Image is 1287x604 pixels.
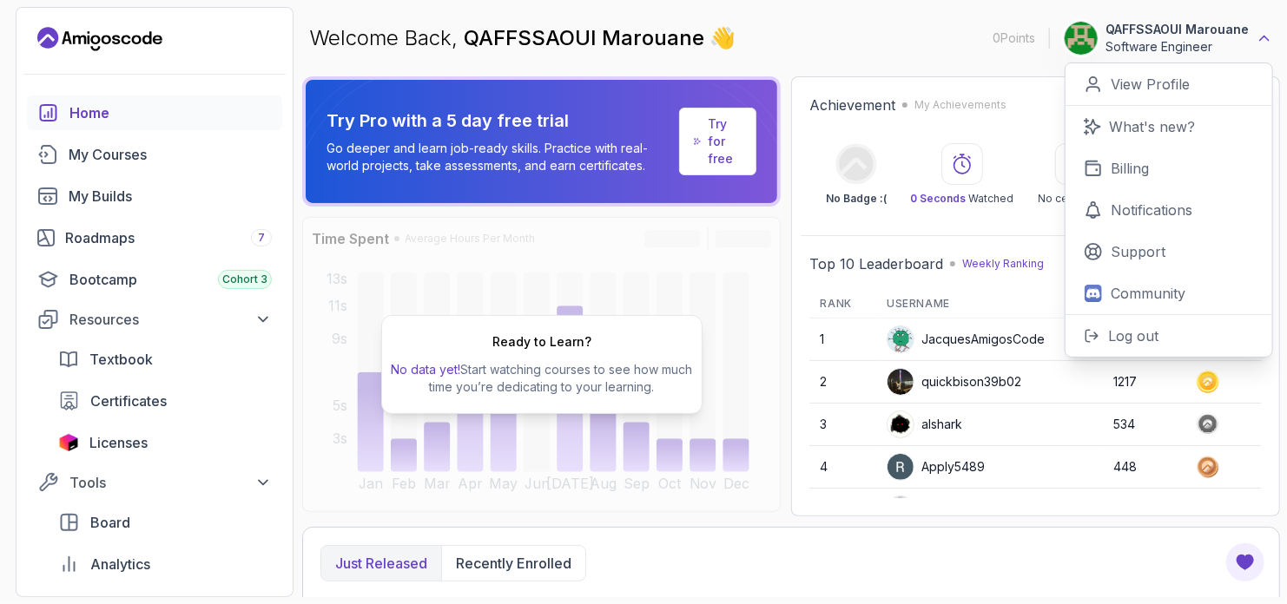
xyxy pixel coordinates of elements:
[27,95,282,130] a: home
[962,257,1044,271] p: Weekly Ranking
[258,231,265,245] span: 7
[914,98,1006,112] p: My Achievements
[492,333,591,351] h2: Ready to Learn?
[27,262,282,297] a: bootcamp
[89,349,153,370] span: Textbook
[1111,283,1185,304] p: Community
[58,434,79,451] img: jetbrains icon
[887,368,1021,396] div: quickbison39b02
[391,362,460,377] span: No data yet!
[456,553,571,574] p: Recently enrolled
[69,269,272,290] div: Bootcamp
[389,361,695,396] p: Start watching courses to see how much time you’re dedicating to your learning.
[37,25,162,53] a: Landing page
[335,553,427,574] p: Just released
[876,290,1104,318] th: Username
[1066,106,1272,148] a: What's new?
[1111,74,1190,95] p: View Profile
[27,220,282,255] a: roadmaps
[706,20,742,57] span: 👋
[809,404,876,446] td: 3
[90,554,150,574] span: Analytics
[27,467,282,498] button: Tools
[826,192,887,206] p: No Badge :(
[1108,325,1158,346] p: Log out
[1105,38,1249,56] p: Software Engineer
[89,432,148,453] span: Licenses
[90,512,130,533] span: Board
[809,446,876,489] td: 4
[888,454,914,480] img: user profile image
[1111,200,1192,220] p: Notifications
[27,304,282,335] button: Resources
[27,179,282,213] a: builds
[1066,63,1272,106] a: View Profile
[887,453,985,481] div: Apply5489
[1224,542,1266,583] button: Open Feedback Button
[69,472,272,493] div: Tools
[69,144,272,165] div: My Courses
[679,108,757,175] a: Try for free
[69,102,272,123] div: Home
[1039,192,1114,206] p: No certificates
[464,25,709,50] span: QAFFSSAOUI Marouane
[809,489,876,531] td: 5
[809,361,876,404] td: 2
[809,95,895,115] h2: Achievement
[888,369,914,395] img: user profile image
[321,546,441,581] button: Just released
[809,318,876,361] td: 1
[1105,21,1249,38] p: QAFFSSAOUI Marouane
[27,137,282,172] a: courses
[1066,148,1272,189] a: Billing
[1111,158,1149,179] p: Billing
[708,115,742,167] a: Try for free
[911,192,967,205] span: 0 Seconds
[1064,21,1273,56] button: user profile imageQAFFSSAOUI MarouaneSoftware Engineer
[1109,116,1195,137] p: What's new?
[222,272,267,286] span: Cohort 3
[1066,231,1272,272] a: Support
[887,325,1045,353] div: JacquesAmigosCode
[1066,189,1272,231] a: Notifications
[809,290,876,318] th: Rank
[69,309,272,330] div: Resources
[441,546,585,581] button: Recently enrolled
[1104,446,1186,489] td: 448
[48,342,282,377] a: textbook
[69,186,272,207] div: My Builds
[48,547,282,581] a: analytics
[309,24,736,52] p: Welcome Back,
[1104,404,1186,446] td: 534
[1065,22,1098,55] img: user profile image
[48,505,282,540] a: board
[888,496,914,522] img: default monster avatar
[65,227,272,248] div: Roadmaps
[887,496,960,523] div: jvxdev
[327,140,672,174] p: Go deeper and learn job-ready skills. Practice with real-world projects, take assessments, and ea...
[1066,314,1272,357] button: Log out
[327,108,672,133] p: Try Pro with a 5 day free trial
[887,410,962,438] div: alshark
[48,425,282,460] a: licenses
[48,384,282,418] a: certificates
[1104,361,1186,404] td: 1217
[888,326,914,352] img: default monster avatar
[1066,272,1272,314] a: Community
[1104,489,1186,531] td: 446
[911,192,1014,206] p: Watched
[993,30,1035,47] p: 0 Points
[1111,241,1165,262] p: Support
[809,253,943,274] h2: Top 10 Leaderboard
[90,391,167,411] span: Certificates
[888,411,914,437] img: user profile image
